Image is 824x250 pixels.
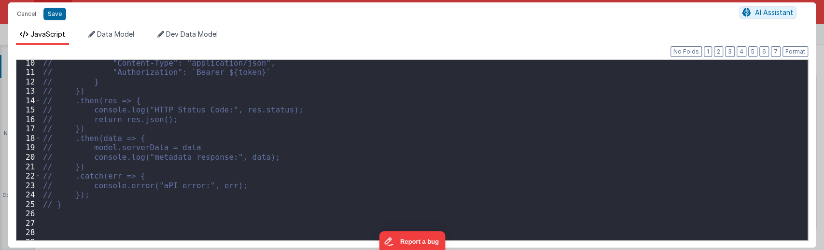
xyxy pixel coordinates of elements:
button: 5 [748,46,757,57]
div: 18 [16,134,41,143]
button: AI Assistant [739,6,796,19]
div: 27 [16,219,41,228]
span: Data Model [97,30,134,38]
button: Cancel [12,7,41,21]
div: 17 [16,124,41,134]
span: Dev Data Model [166,30,218,38]
div: 16 [16,115,41,125]
div: 12 [16,77,41,87]
div: 29 [16,237,41,247]
button: 2 [714,46,723,57]
button: 6 [759,46,769,57]
button: Format [782,46,808,57]
div: 24 [16,190,41,200]
div: 28 [16,228,41,237]
div: 11 [16,68,41,77]
div: 10 [16,58,41,68]
div: 23 [16,181,41,191]
button: 7 [771,46,781,57]
div: 14 [16,96,41,106]
div: 25 [16,200,41,209]
div: 21 [16,162,41,172]
button: 1 [704,46,712,57]
div: 22 [16,171,41,181]
div: 15 [16,105,41,115]
button: 4 [737,46,746,57]
div: 26 [16,209,41,219]
button: No Folds [670,46,702,57]
div: 19 [16,143,41,153]
button: 3 [725,46,735,57]
span: AI Assistant [755,8,793,16]
div: 13 [16,86,41,96]
button: Save [43,8,66,20]
div: 20 [16,153,41,162]
span: JavaScript [30,30,65,38]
